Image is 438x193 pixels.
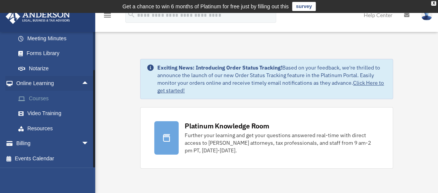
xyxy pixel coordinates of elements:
a: Billingarrow_drop_down [5,136,101,151]
a: survey [292,2,316,11]
img: User Pic [421,9,432,21]
a: Events Calendar [5,151,101,166]
a: Online Learningarrow_drop_up [5,76,101,91]
strong: Exciting News: Introducing Order Status Tracking! [157,64,282,71]
a: Platinum Knowledge Room Further your learning and get your questions answered real-time with dire... [140,107,393,169]
a: Click Here to get started! [157,79,384,94]
a: Notarize [11,61,101,76]
img: Anderson Advisors Platinum Portal [3,9,72,24]
a: Video Training [11,106,101,121]
a: menu [103,13,112,20]
div: Platinum Knowledge Room [185,121,269,131]
a: Resources [11,121,101,136]
a: Meeting Minutes [11,31,101,46]
div: close [431,1,436,6]
span: arrow_drop_down [82,136,97,152]
div: Further your learning and get your questions answered real-time with direct access to [PERSON_NAM... [185,131,379,154]
div: Get a chance to win 6 months of Platinum for free just by filling out this [122,2,289,11]
span: arrow_drop_up [82,76,97,92]
i: menu [103,11,112,20]
div: Based on your feedback, we're thrilled to announce the launch of our new Order Status Tracking fe... [157,64,387,94]
a: Forms Library [11,46,101,61]
a: Courses [11,91,101,106]
i: search [127,10,136,19]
